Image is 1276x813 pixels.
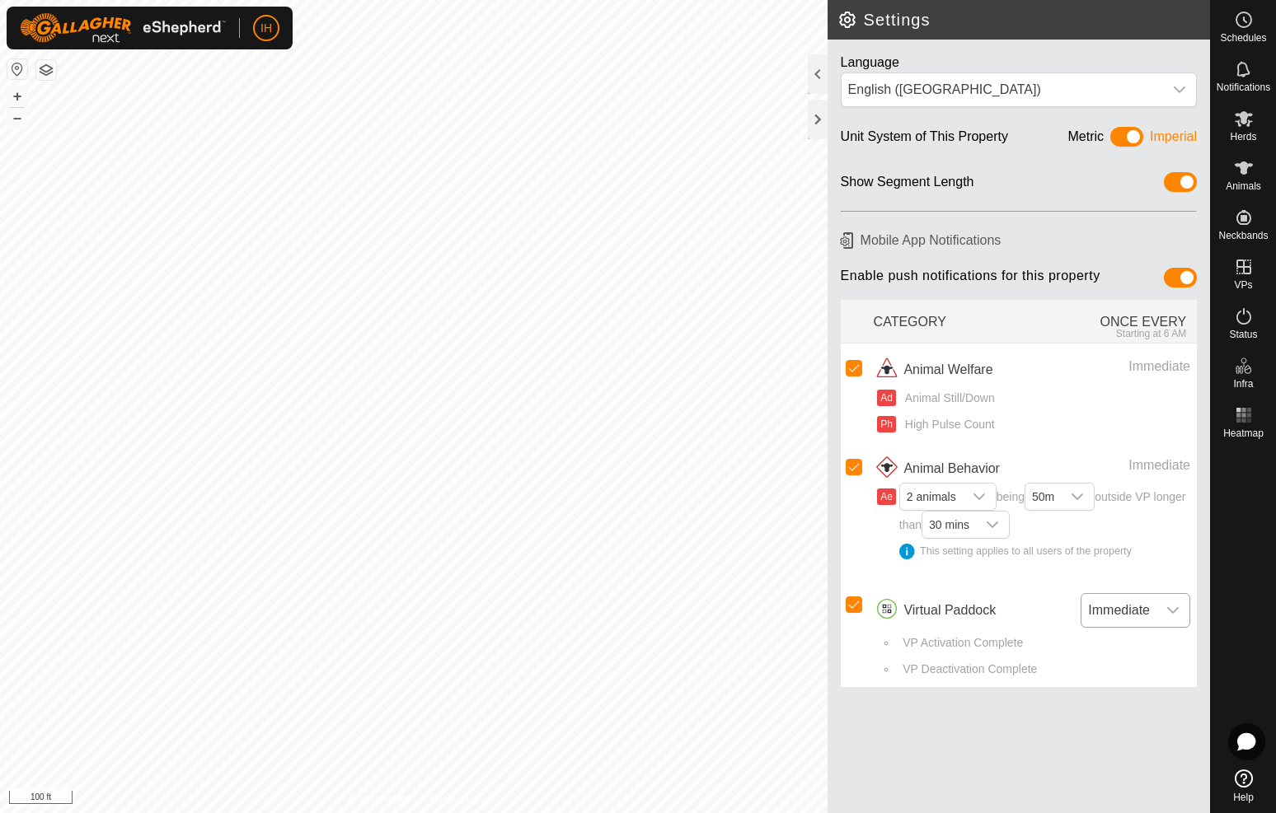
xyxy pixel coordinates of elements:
[841,53,1197,72] div: Language
[874,456,900,482] img: animal behavior icon
[7,59,27,79] button: Reset Map
[7,108,27,128] button: –
[1211,763,1276,809] a: Help
[877,488,895,505] button: Ae
[899,490,1190,559] span: being outside VP longer than
[1229,329,1257,339] span: Status
[877,416,895,432] button: Ph
[841,172,974,198] div: Show Segment Length
[963,484,996,510] div: dropdown trigger
[1035,303,1197,339] div: ONCE EVERY
[1150,127,1197,152] div: Imperial
[874,357,900,383] img: animal welfare icon
[1226,181,1261,191] span: Animals
[900,484,963,510] span: 2 animals
[976,512,1009,538] div: dropdown trigger
[1217,82,1270,92] span: Notifications
[1230,132,1256,142] span: Herds
[848,80,1156,100] div: English ([GEOGRAPHIC_DATA])
[903,360,992,380] span: Animal Welfare
[874,597,900,624] img: virtual paddocks icon
[349,792,410,806] a: Privacy Policy
[260,20,272,37] span: IH
[877,390,895,406] button: Ad
[899,416,995,433] span: High Pulse Count
[1058,357,1190,376] div: Immediate
[1218,231,1268,241] span: Neckbands
[903,600,996,620] span: Virtual Paddock
[1058,456,1190,475] div: Immediate
[1233,379,1253,389] span: Infra
[837,10,1210,30] h2: Settings
[897,634,1023,652] span: VP Activation Complete
[1223,428,1264,438] span: Heatmap
[429,792,478,806] a: Contact Us
[7,86,27,106] button: +
[1156,594,1189,627] div: dropdown trigger
[1233,792,1254,802] span: Help
[841,268,1100,293] span: Enable push notifications for this property
[1025,484,1061,510] span: 50m
[1220,33,1266,43] span: Schedules
[1234,280,1252,290] span: VPs
[1035,328,1186,339] div: Starting at 6 AM
[899,544,1190,559] div: This setting applies to all users of the property
[1068,127,1105,152] div: Metric
[874,303,1035,339] div: CATEGORY
[36,60,56,80] button: Map Layers
[20,13,226,43] img: Gallagher Logo
[842,73,1163,106] span: English (US)
[834,226,1203,255] h6: Mobile App Notifications
[897,661,1037,678] span: VP Deactivation Complete
[903,459,1000,479] span: Animal Behavior
[1081,594,1156,627] span: Immediate
[899,390,995,407] span: Animal Still/Down
[1061,484,1094,510] div: dropdown trigger
[922,512,976,538] span: 30 mins
[841,127,1008,152] div: Unit System of This Property
[1163,73,1196,106] div: dropdown trigger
